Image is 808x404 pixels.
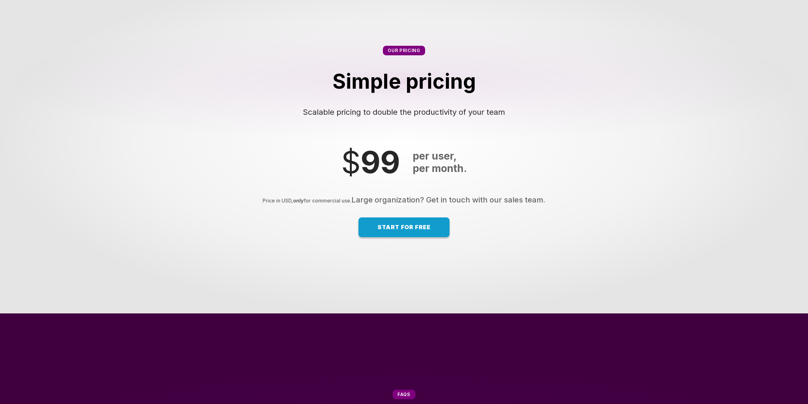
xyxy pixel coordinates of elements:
span: $ [341,144,361,181]
span: Large organization? Get in touch with our sales team. [351,195,545,204]
span: per user, per month. [413,150,467,174]
span: Our pricing [388,48,420,53]
span: Scalable pricing to double the productivity of your team [303,107,505,117]
span: for commercial use. [304,197,351,204]
span: Price in USD, [263,197,293,204]
span: 99 [361,144,400,181]
span: Start for free [377,224,431,230]
span: Simple pricing [332,69,476,93]
a: Start for free [358,217,450,237]
span: FAQs [397,392,411,397]
span: only [293,197,304,204]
